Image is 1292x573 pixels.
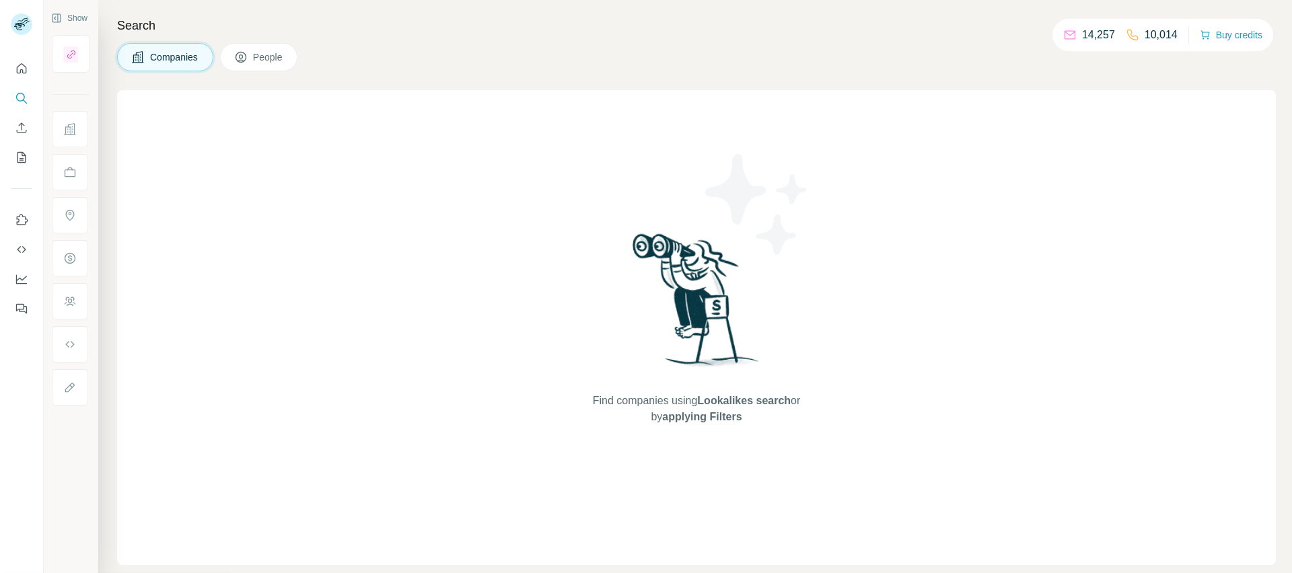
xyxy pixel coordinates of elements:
span: applying Filters [662,411,742,422]
span: Companies [150,50,199,64]
button: Search [11,86,32,110]
button: Enrich CSV [11,116,32,140]
span: People [253,50,284,64]
span: Find companies using or by [589,393,804,425]
p: 14,257 [1082,27,1115,43]
button: Use Surfe API [11,237,32,262]
button: Use Surfe on LinkedIn [11,208,32,232]
button: Feedback [11,297,32,321]
button: My lists [11,145,32,169]
h4: Search [117,16,1276,35]
button: Quick start [11,56,32,81]
button: Show [42,8,97,28]
img: Surfe Illustration - Woman searching with binoculars [626,230,766,380]
span: Lookalikes search [697,395,791,406]
button: Dashboard [11,267,32,291]
p: 10,014 [1145,27,1178,43]
button: Buy credits [1200,26,1262,44]
img: Surfe Illustration - Stars [696,144,818,265]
